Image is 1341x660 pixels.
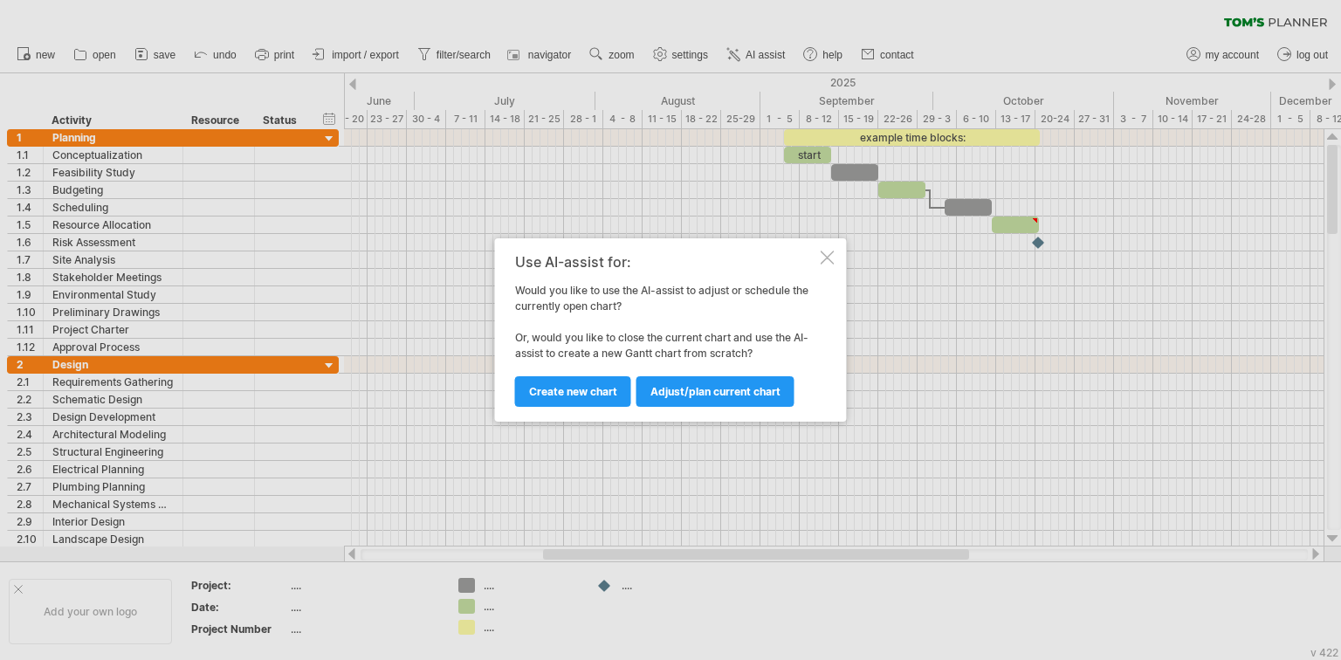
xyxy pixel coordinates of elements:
[636,376,794,407] a: Adjust/plan current chart
[515,254,817,270] div: Use AI-assist for:
[650,385,781,398] span: Adjust/plan current chart
[529,385,617,398] span: Create new chart
[515,254,817,406] div: Would you like to use the AI-assist to adjust or schedule the currently open chart? Or, would you...
[515,376,631,407] a: Create new chart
